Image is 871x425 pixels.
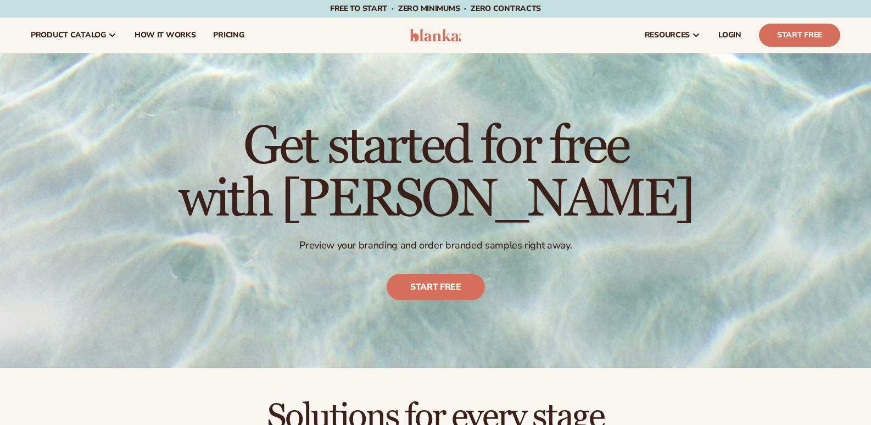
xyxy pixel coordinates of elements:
[126,18,205,53] a: How It Works
[135,31,196,40] span: How It Works
[718,31,741,40] span: LOGIN
[710,18,750,53] a: LOGIN
[178,239,693,252] p: Preview your branding and order branded samples right away.
[204,18,253,53] a: pricing
[636,18,710,53] a: resources
[410,29,462,42] img: logo
[213,31,244,40] span: pricing
[31,31,106,40] span: product catalog
[330,3,541,14] span: Free to start · ZERO minimums · ZERO contracts
[645,31,690,40] span: resources
[387,274,485,301] a: Start free
[759,24,840,47] a: Start Free
[22,18,126,53] a: product catalog
[178,120,693,226] h1: Get started for free with [PERSON_NAME]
